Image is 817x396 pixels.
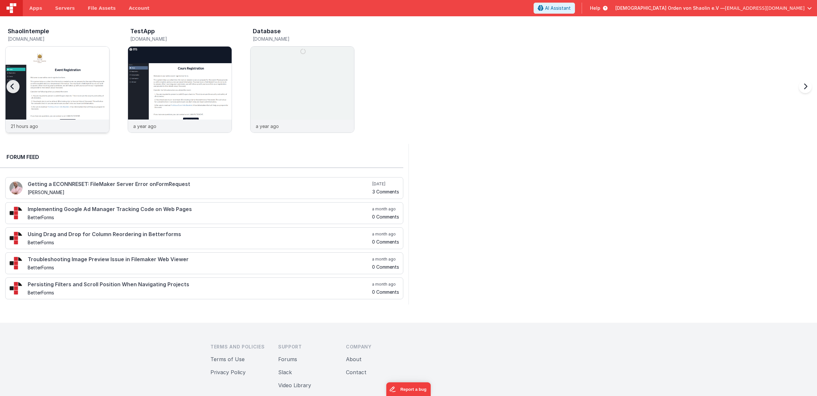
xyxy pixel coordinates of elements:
[28,232,371,237] h4: Using Drag and Drop for Column Reordering in Betterforms
[372,189,399,194] h5: 3 Comments
[386,382,431,396] iframe: Marker.io feedback button
[28,215,371,220] h5: BetterForms
[28,240,371,245] h5: BetterForms
[278,355,297,363] button: Forums
[615,5,812,11] button: [DEMOGRAPHIC_DATA] Orden von Shaolin e.V — [EMAIL_ADDRESS][DOMAIN_NAME]
[615,5,725,11] span: [DEMOGRAPHIC_DATA] Orden von Shaolin e.V —
[278,369,292,375] a: Slack
[29,5,42,11] span: Apps
[534,3,575,14] button: AI Assistant
[253,28,281,35] h3: Database
[9,181,22,194] img: 411_2.png
[278,368,292,376] button: Slack
[130,36,232,41] h5: [DOMAIN_NAME]
[372,232,399,237] h5: a month ago
[5,252,403,274] a: Troubleshooting Image Preview Issue in Filemaker Web Viewer BetterForms a month ago 0 Comments
[5,227,403,249] a: Using Drag and Drop for Column Reordering in Betterforms BetterForms a month ago 0 Comments
[28,257,371,262] h4: Troubleshooting Image Preview Issue in Filemaker Web Viewer
[372,181,399,187] h5: [DATE]
[8,28,49,35] h3: Shaolintemple
[210,344,268,350] h3: Terms and Policies
[28,181,371,187] h4: Getting a ECONNRESET: FileMaker Server Error onFormRequest
[346,356,362,362] a: About
[133,123,156,130] p: a year ago
[590,5,600,11] span: Help
[210,369,246,375] a: Privacy Policy
[346,368,366,376] button: Contact
[9,282,22,295] img: 295_2.png
[28,290,371,295] h5: BetterForms
[372,290,399,294] h5: 0 Comments
[372,282,399,287] h5: a month ago
[8,36,109,41] h5: [DOMAIN_NAME]
[256,123,279,130] p: a year ago
[130,28,155,35] h3: TestApp
[28,265,371,270] h5: BetterForms
[5,177,403,199] a: Getting a ECONNRESET: FileMaker Server Error onFormRequest [PERSON_NAME] [DATE] 3 Comments
[5,202,403,224] a: Implementing Google Ad Manager Tracking Code on Web Pages BetterForms a month ago 0 Comments
[88,5,116,11] span: File Assets
[725,5,805,11] span: [EMAIL_ADDRESS][DOMAIN_NAME]
[9,257,22,270] img: 295_2.png
[278,381,311,389] button: Video Library
[28,206,371,212] h4: Implementing Google Ad Manager Tracking Code on Web Pages
[278,344,336,350] h3: Support
[7,153,397,161] h2: Forum Feed
[28,190,371,195] h5: [PERSON_NAME]
[372,239,399,244] h5: 0 Comments
[372,206,399,212] h5: a month ago
[28,282,371,288] h4: Persisting Filters and Scroll Position When Navigating Projects
[372,257,399,262] h5: a month ago
[5,277,403,299] a: Persisting Filters and Scroll Position When Navigating Projects BetterForms a month ago 0 Comments
[210,356,245,362] a: Terms of Use
[372,214,399,219] h5: 0 Comments
[372,264,399,269] h5: 0 Comments
[9,232,22,245] img: 295_2.png
[9,206,22,219] img: 295_2.png
[545,5,571,11] span: AI Assistant
[346,344,403,350] h3: Company
[253,36,354,41] h5: [DOMAIN_NAME]
[55,5,75,11] span: Servers
[346,355,362,363] button: About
